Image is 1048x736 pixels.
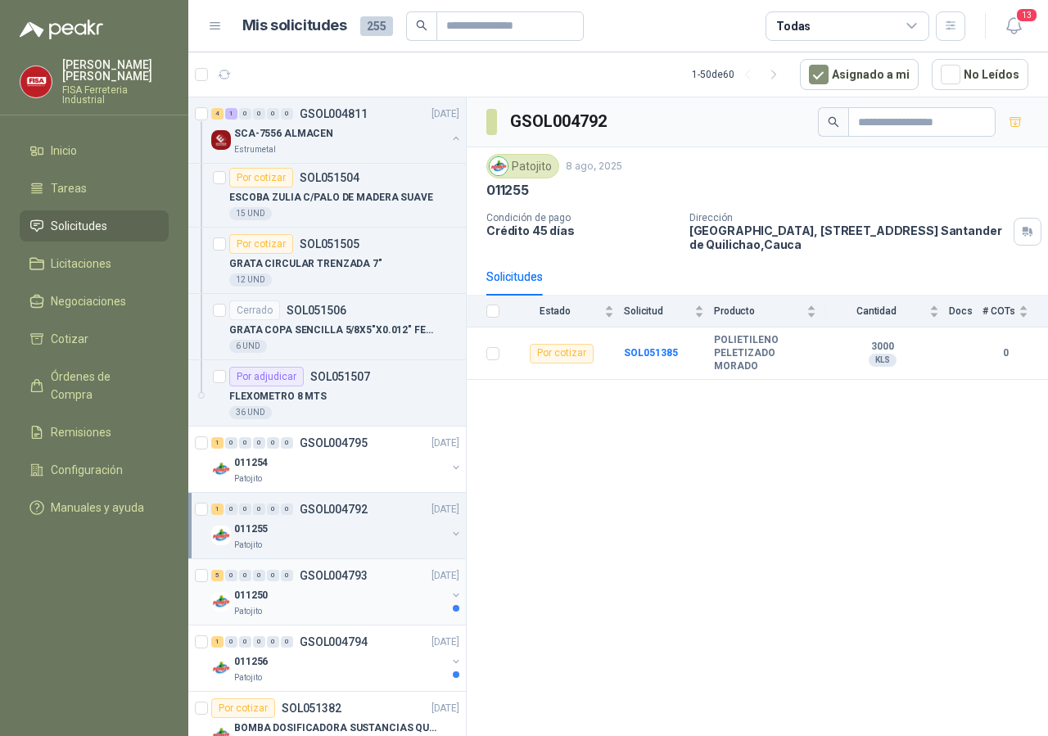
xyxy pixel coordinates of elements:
p: BOMBA DOSIFICADORA SUSTANCIAS QUIMICAS [234,720,438,736]
img: Company Logo [211,459,231,479]
p: Estrumetal [234,143,276,156]
p: GSOL004793 [300,570,368,581]
a: Manuales y ayuda [20,492,169,523]
p: 011256 [234,654,268,670]
div: Todas [776,17,811,35]
p: ESCOBA ZULIA C/PALO DE MADERA SUAVE [229,190,433,205]
a: 1 0 0 0 0 0 GSOL004794[DATE] Company Logo011256Patojito [211,632,463,684]
div: 0 [281,636,293,648]
p: Patojito [234,539,262,552]
p: [DATE] [431,436,459,451]
div: 0 [225,503,237,515]
a: 1 0 0 0 0 0 GSOL004792[DATE] Company Logo011255Patojito [211,499,463,552]
span: # COTs [982,305,1015,317]
div: 0 [267,503,279,515]
span: Configuración [51,461,123,479]
th: # COTs [982,296,1048,327]
span: Licitaciones [51,255,111,273]
div: Por cotizar [229,168,293,187]
p: GRATA COPA SENCILLA 5/8X5"X0.012" FECIN [229,323,433,338]
span: 13 [1015,7,1038,23]
div: 6 UND [229,340,267,353]
a: CerradoSOL051506GRATA COPA SENCILLA 5/8X5"X0.012" FECIN6 UND [188,294,466,360]
div: 0 [281,108,293,120]
span: Cantidad [826,305,926,317]
div: 1 - 50 de 60 [692,61,787,88]
p: SOL051504 [300,172,359,183]
p: 011250 [234,588,268,603]
p: [DATE] [431,568,459,584]
div: 1 [225,108,237,120]
a: Inicio [20,135,169,166]
span: Cotizar [51,330,88,348]
a: 5 0 0 0 0 0 GSOL004793[DATE] Company Logo011250Patojito [211,566,463,618]
button: Asignado a mi [800,59,919,90]
button: 13 [999,11,1028,41]
div: 1 [211,636,224,648]
span: Producto [714,305,803,317]
span: Tareas [51,179,87,197]
p: [DATE] [431,502,459,517]
p: FLEXOMETRO 8 MTS [229,389,327,404]
th: Estado [509,296,624,327]
a: Tareas [20,173,169,204]
img: Company Logo [211,592,231,612]
p: 011255 [234,522,268,537]
p: [PERSON_NAME] [PERSON_NAME] [62,59,169,82]
div: 36 UND [229,406,272,419]
a: SOL051385 [624,347,678,359]
img: Company Logo [20,66,52,97]
p: Crédito 45 días [486,224,676,237]
span: search [416,20,427,31]
p: SOL051507 [310,371,370,382]
th: Producto [714,296,826,327]
div: Cerrado [229,300,280,320]
p: SCA-7556 ALMACEN [234,126,333,142]
span: 255 [360,16,393,36]
span: Solicitudes [51,217,107,235]
p: [DATE] [431,106,459,122]
div: 0 [239,636,251,648]
div: 0 [267,108,279,120]
p: Dirección [689,212,1007,224]
p: Patojito [234,605,262,618]
p: GSOL004811 [300,108,368,120]
p: [DATE] [431,634,459,650]
a: Remisiones [20,417,169,448]
p: GSOL004792 [300,503,368,515]
div: 0 [225,437,237,449]
img: Company Logo [490,157,508,175]
div: Por cotizar [530,344,594,363]
div: Patojito [486,154,559,178]
img: Company Logo [211,526,231,545]
p: SOL051382 [282,702,341,714]
h1: Mis solicitudes [242,14,347,38]
th: Solicitud [624,296,714,327]
div: 5 [211,570,224,581]
div: 0 [253,570,265,581]
div: 1 [211,437,224,449]
div: 0 [253,503,265,515]
th: Docs [949,296,982,327]
div: 0 [239,108,251,120]
img: Logo peakr [20,20,103,39]
span: Solicitud [624,305,691,317]
b: 3000 [826,341,939,354]
p: [DATE] [431,701,459,716]
h3: GSOL004792 [510,109,609,134]
div: Por adjudicar [229,367,304,386]
div: Solicitudes [486,268,543,286]
a: Licitaciones [20,248,169,279]
div: 15 UND [229,207,272,220]
p: Condición de pago [486,212,676,224]
span: Negociaciones [51,292,126,310]
div: 0 [267,636,279,648]
span: Remisiones [51,423,111,441]
div: 0 [267,437,279,449]
div: Por cotizar [211,698,275,718]
b: POLIETILENO PELETIZADO MORADO [714,334,816,373]
img: Company Logo [211,658,231,678]
p: Patojito [234,472,262,485]
a: Configuración [20,454,169,485]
